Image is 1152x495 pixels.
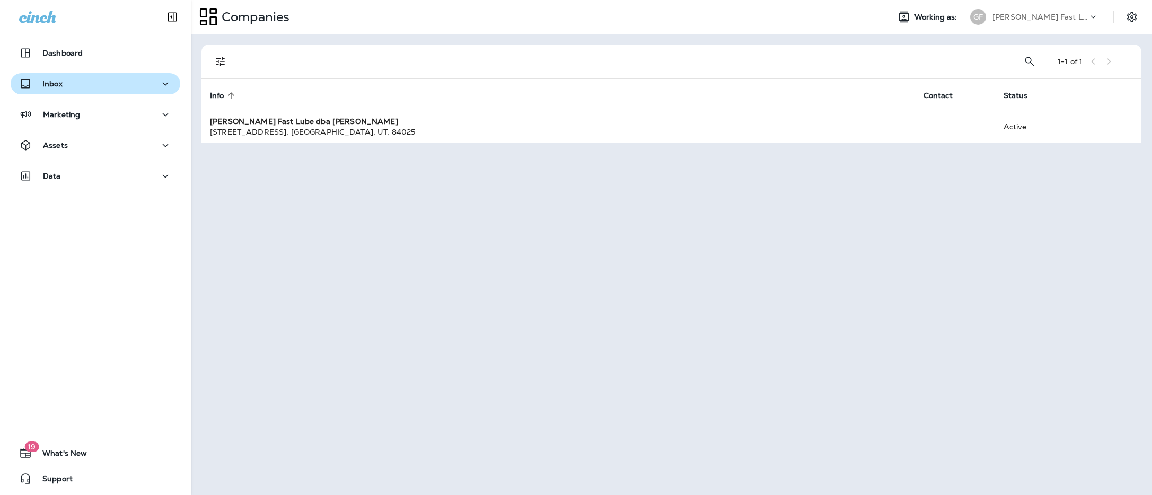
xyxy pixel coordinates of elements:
[210,127,907,137] div: [STREET_ADDRESS] , [GEOGRAPHIC_DATA] , UT , 84025
[210,51,231,72] button: Filters
[11,165,180,187] button: Data
[11,73,180,94] button: Inbox
[11,104,180,125] button: Marketing
[43,172,61,180] p: Data
[11,468,180,489] button: Support
[210,91,238,100] span: Info
[217,9,289,25] p: Companies
[924,91,953,100] span: Contact
[24,441,39,452] span: 19
[32,449,87,462] span: What's New
[32,474,73,487] span: Support
[924,91,966,100] span: Contact
[210,91,224,100] span: Info
[157,6,187,28] button: Collapse Sidebar
[1122,7,1141,26] button: Settings
[42,49,83,57] p: Dashboard
[1004,91,1028,100] span: Status
[42,79,63,88] p: Inbox
[11,443,180,464] button: 19What's New
[995,111,1070,143] td: Active
[43,141,68,149] p: Assets
[11,135,180,156] button: Assets
[11,42,180,64] button: Dashboard
[970,9,986,25] div: GF
[210,117,398,126] strong: [PERSON_NAME] Fast Lube dba [PERSON_NAME]
[914,13,960,22] span: Working as:
[1058,57,1083,66] div: 1 - 1 of 1
[1019,51,1040,72] button: Search Companies
[43,110,80,119] p: Marketing
[992,13,1088,21] p: [PERSON_NAME] Fast Lube dba [PERSON_NAME]
[1004,91,1042,100] span: Status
